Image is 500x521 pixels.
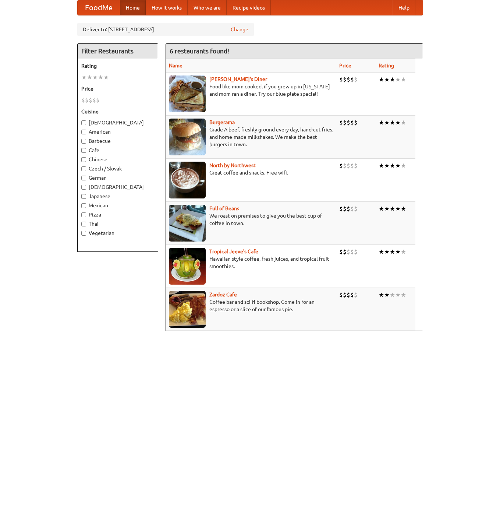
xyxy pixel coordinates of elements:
[81,193,154,200] label: Japanese
[169,248,206,285] img: jeeves.jpg
[78,44,158,59] h4: Filter Restaurants
[227,0,271,15] a: Recipe videos
[393,0,415,15] a: Help
[347,248,350,256] li: $
[209,205,239,211] a: Full of Beans
[96,96,100,104] li: $
[384,205,390,213] li: ★
[395,205,401,213] li: ★
[81,128,154,135] label: American
[390,291,395,299] li: ★
[81,96,85,104] li: $
[379,248,384,256] li: ★
[81,211,154,218] label: Pizza
[81,156,154,163] label: Chinese
[77,23,254,36] div: Deliver to: [STREET_ADDRESS]
[384,162,390,170] li: ★
[81,157,86,162] input: Chinese
[169,83,333,98] p: Food like mom cooked, if you grew up in [US_STATE] and mom ran a diner. Try our blue plate special!
[81,130,86,134] input: American
[395,291,401,299] li: ★
[81,147,154,154] label: Cafe
[92,96,96,104] li: $
[390,248,395,256] li: ★
[390,119,395,127] li: ★
[384,119,390,127] li: ★
[354,119,358,127] li: $
[89,96,92,104] li: $
[354,162,358,170] li: $
[169,75,206,112] img: sallys.jpg
[384,291,390,299] li: ★
[81,165,154,172] label: Czech / Slovak
[395,119,401,127] li: ★
[209,292,237,298] a: Zardoz Cafe
[81,139,86,144] input: Barbecue
[81,185,86,190] input: [DEMOGRAPHIC_DATA]
[339,205,343,213] li: $
[81,166,86,171] input: Czech / Slovak
[384,248,390,256] li: ★
[169,255,333,270] p: Hawaiian style coffee, fresh juices, and tropical fruit smoothies.
[401,291,406,299] li: ★
[343,75,347,84] li: $
[350,205,354,213] li: $
[339,75,343,84] li: $
[350,248,354,256] li: $
[401,205,406,213] li: ★
[78,0,120,15] a: FoodMe
[169,298,333,313] p: Coffee bar and sci-fi bookshop. Come in for an espresso or a slice of our famous pie.
[390,162,395,170] li: ★
[209,76,267,82] a: [PERSON_NAME]'s Diner
[350,162,354,170] li: $
[87,73,92,81] li: ★
[169,169,333,176] p: Great coffee and snacks. Free wifi.
[169,212,333,227] p: We roast on premises to give you the best cup of coffee in town.
[354,75,358,84] li: $
[379,162,384,170] li: ★
[401,75,406,84] li: ★
[209,119,235,125] a: Burgerama
[343,119,347,127] li: $
[350,75,354,84] li: $
[120,0,146,15] a: Home
[395,248,401,256] li: ★
[339,162,343,170] li: $
[390,75,395,84] li: ★
[169,63,182,68] a: Name
[81,222,86,226] input: Thai
[379,75,384,84] li: ★
[379,205,384,213] li: ★
[81,194,86,199] input: Japanese
[350,119,354,127] li: $
[390,205,395,213] li: ★
[81,120,86,125] input: [DEMOGRAPHIC_DATA]
[169,291,206,328] img: zardoz.jpg
[98,73,103,81] li: ★
[379,63,394,68] a: Rating
[81,176,86,180] input: German
[395,75,401,84] li: ★
[81,203,86,208] input: Mexican
[347,162,350,170] li: $
[81,108,154,115] h5: Cuisine
[343,162,347,170] li: $
[379,291,384,299] li: ★
[81,62,154,70] h5: Rating
[343,205,347,213] li: $
[339,291,343,299] li: $
[81,231,86,236] input: Vegetarian
[103,73,109,81] li: ★
[401,119,406,127] li: ★
[231,26,248,33] a: Change
[401,248,406,256] li: ★
[81,202,154,209] label: Mexican
[81,229,154,237] label: Vegetarian
[169,162,206,198] img: north.jpg
[81,73,87,81] li: ★
[85,96,89,104] li: $
[209,249,258,254] b: Tropical Jeeve's Cafe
